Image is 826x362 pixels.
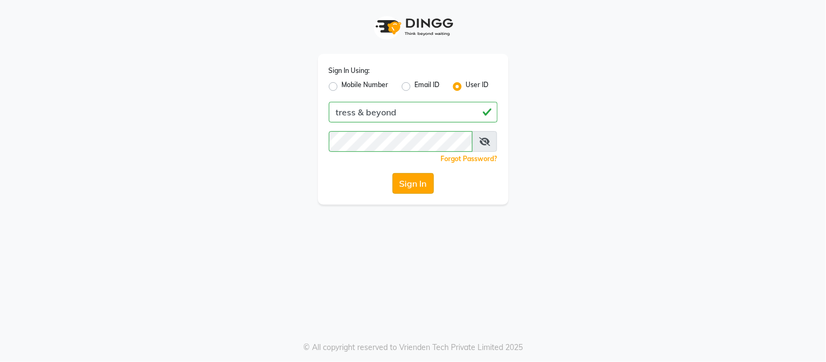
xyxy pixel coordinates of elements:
[329,66,370,76] label: Sign In Using:
[466,80,489,93] label: User ID
[342,80,389,93] label: Mobile Number
[441,155,498,163] a: Forgot Password?
[393,173,434,194] button: Sign In
[370,11,457,43] img: logo1.svg
[329,102,498,122] input: Username
[415,80,440,93] label: Email ID
[329,131,473,152] input: Username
